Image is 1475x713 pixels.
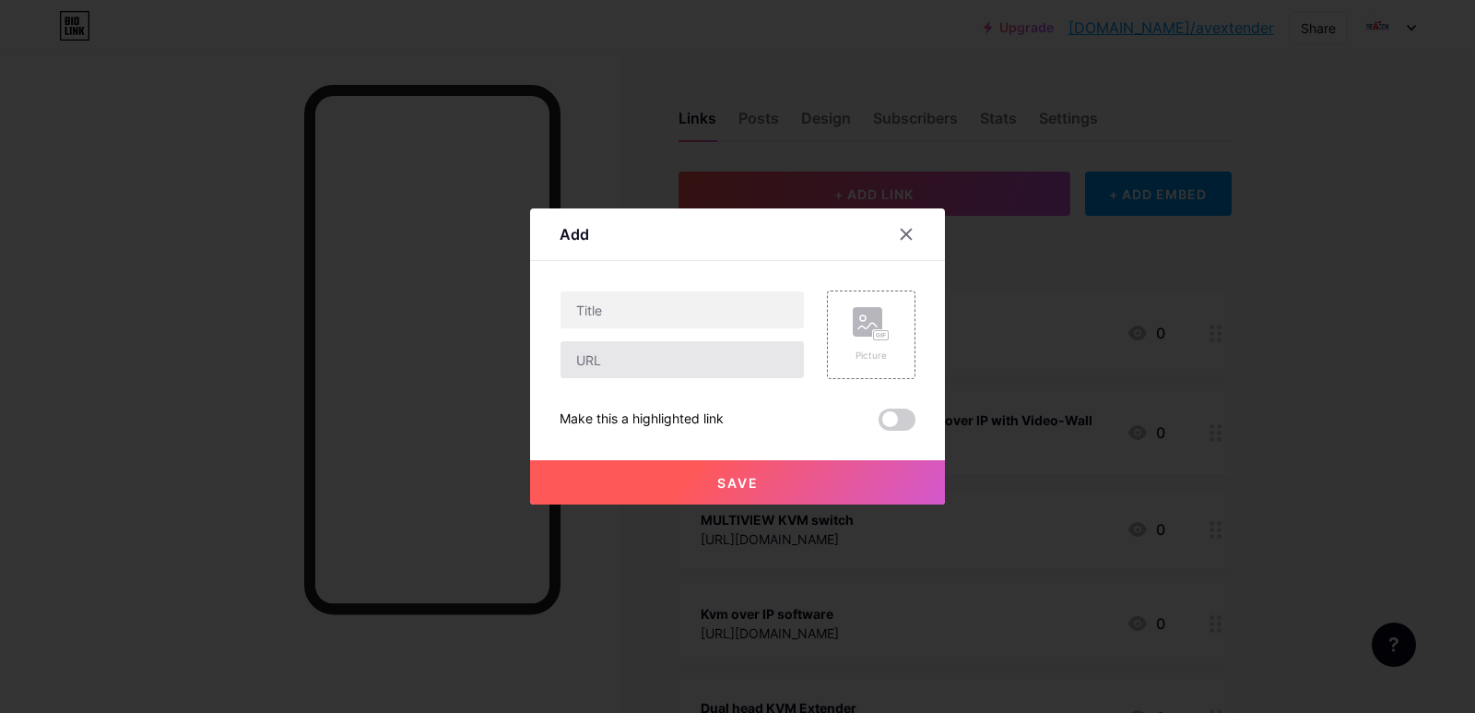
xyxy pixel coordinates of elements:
div: Picture [853,349,890,362]
div: Add [560,223,589,245]
span: Save [717,475,759,491]
div: Make this a highlighted link [560,409,724,431]
button: Save [530,460,945,505]
input: Title [560,291,804,328]
input: URL [560,341,804,378]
